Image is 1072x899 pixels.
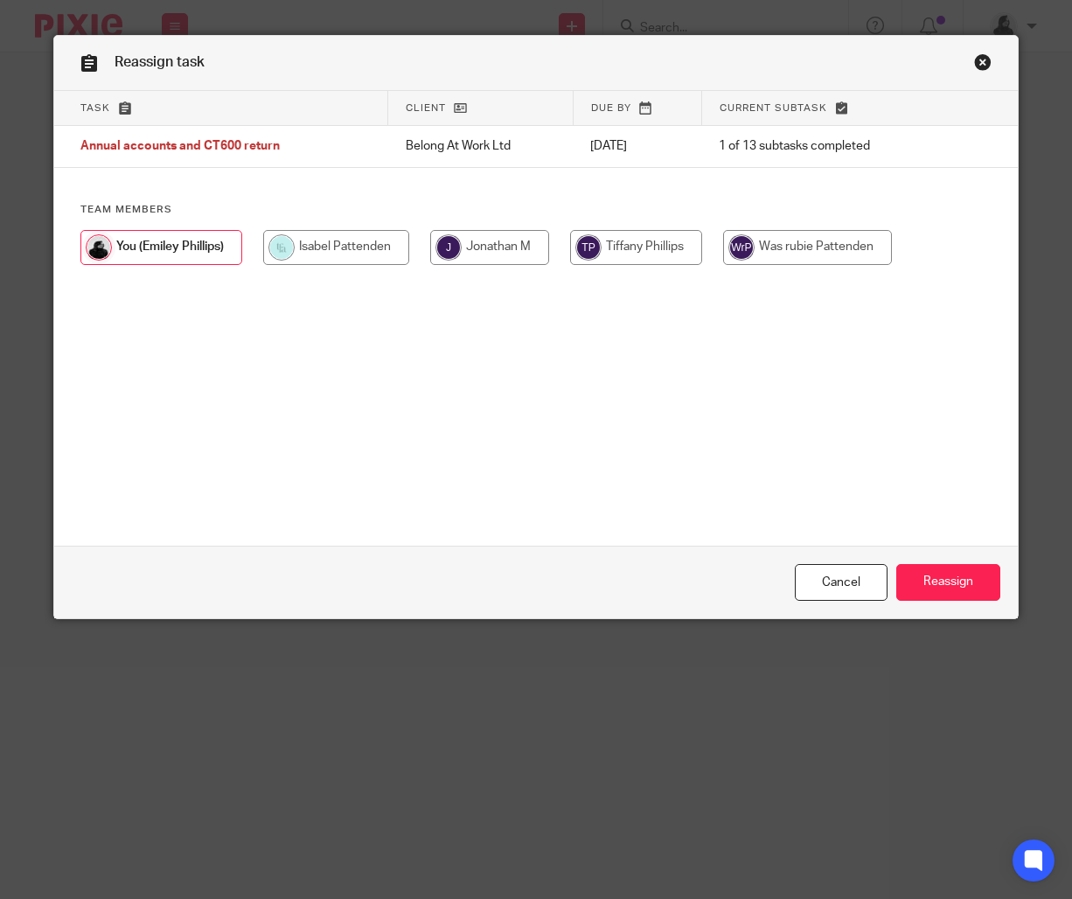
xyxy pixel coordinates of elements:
[896,564,1000,602] input: Reassign
[720,103,827,113] span: Current subtask
[80,141,280,153] span: Annual accounts and CT600 return
[974,53,992,77] a: Close this dialog window
[406,137,556,155] p: Belong At Work Ltd
[591,103,631,113] span: Due by
[795,564,888,602] a: Close this dialog window
[590,137,684,155] p: [DATE]
[80,203,991,217] h4: Team members
[80,103,110,113] span: Task
[701,126,948,168] td: 1 of 13 subtasks completed
[406,103,446,113] span: Client
[115,55,205,69] span: Reassign task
